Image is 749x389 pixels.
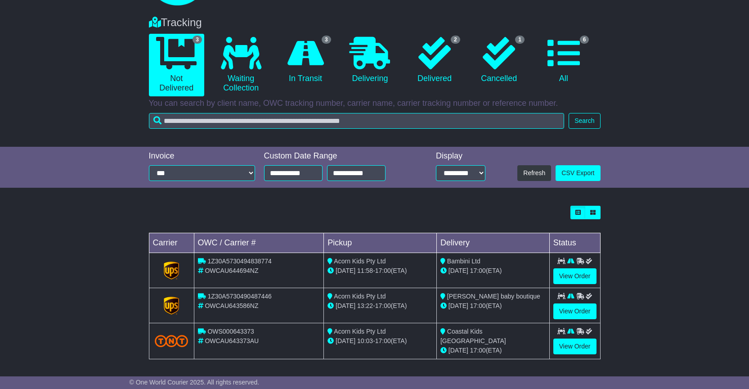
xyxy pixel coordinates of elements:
span: 1Z30A5730490487446 [207,293,271,300]
span: © One World Courier 2025. All rights reserved. [130,379,260,386]
span: 6 [580,36,589,44]
div: Invoice [149,151,255,161]
span: OWCAU643586NZ [205,302,258,309]
a: Waiting Collection [213,34,269,96]
span: Acorn Kids Pty Ltd [334,293,386,300]
span: OWCAU643373AU [205,337,259,344]
div: Tracking [144,16,605,29]
a: Delivering [342,34,398,87]
span: Coastal Kids [GEOGRAPHIC_DATA] [440,328,506,344]
span: 17:00 [470,267,486,274]
span: 2 [451,36,460,44]
a: 3 Not Delivered [149,34,204,96]
img: TNT_Domestic.png [155,335,188,347]
a: View Order [553,268,597,284]
span: 3 [193,36,202,44]
span: 1Z30A5730494838774 [207,258,271,265]
a: View Order [553,339,597,354]
span: 13:22 [357,302,373,309]
div: (ETA) [440,266,546,276]
span: 17:00 [375,302,391,309]
button: Search [569,113,600,129]
span: Acorn Kids Pty Ltd [334,258,386,265]
a: CSV Export [556,165,600,181]
span: Acorn Kids Pty Ltd [334,328,386,335]
span: 17:00 [375,337,391,344]
div: - (ETA) [327,336,433,346]
span: [DATE] [336,302,355,309]
span: 17:00 [470,347,486,354]
span: 3 [322,36,331,44]
td: Pickup [324,233,437,253]
span: 1 [515,36,525,44]
td: Delivery [436,233,549,253]
span: [DATE] [449,267,468,274]
span: [DATE] [449,302,468,309]
span: 17:00 [470,302,486,309]
img: GetCarrierServiceLogo [164,297,179,315]
button: Refresh [517,165,551,181]
a: 2 Delivered [407,34,462,87]
div: Display [436,151,485,161]
div: Custom Date Range [264,151,408,161]
div: - (ETA) [327,266,433,276]
td: Status [549,233,600,253]
a: 3 In Transit [278,34,333,87]
span: [DATE] [336,267,355,274]
span: OWS000643373 [207,328,254,335]
div: (ETA) [440,346,546,355]
a: 1 Cancelled [471,34,527,87]
span: 11:58 [357,267,373,274]
span: 10:03 [357,337,373,344]
div: (ETA) [440,301,546,311]
p: You can search by client name, OWC tracking number, carrier name, carrier tracking number or refe... [149,99,601,109]
span: 17:00 [375,267,391,274]
span: [PERSON_NAME] baby boutique [447,293,540,300]
span: Bambini Ltd [447,258,480,265]
img: GetCarrierServiceLogo [164,262,179,280]
a: View Order [553,303,597,319]
td: OWC / Carrier # [194,233,324,253]
td: Carrier [149,233,194,253]
div: - (ETA) [327,301,433,311]
span: [DATE] [449,347,468,354]
span: [DATE] [336,337,355,344]
span: OWCAU644694NZ [205,267,258,274]
a: 6 All [536,34,591,87]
